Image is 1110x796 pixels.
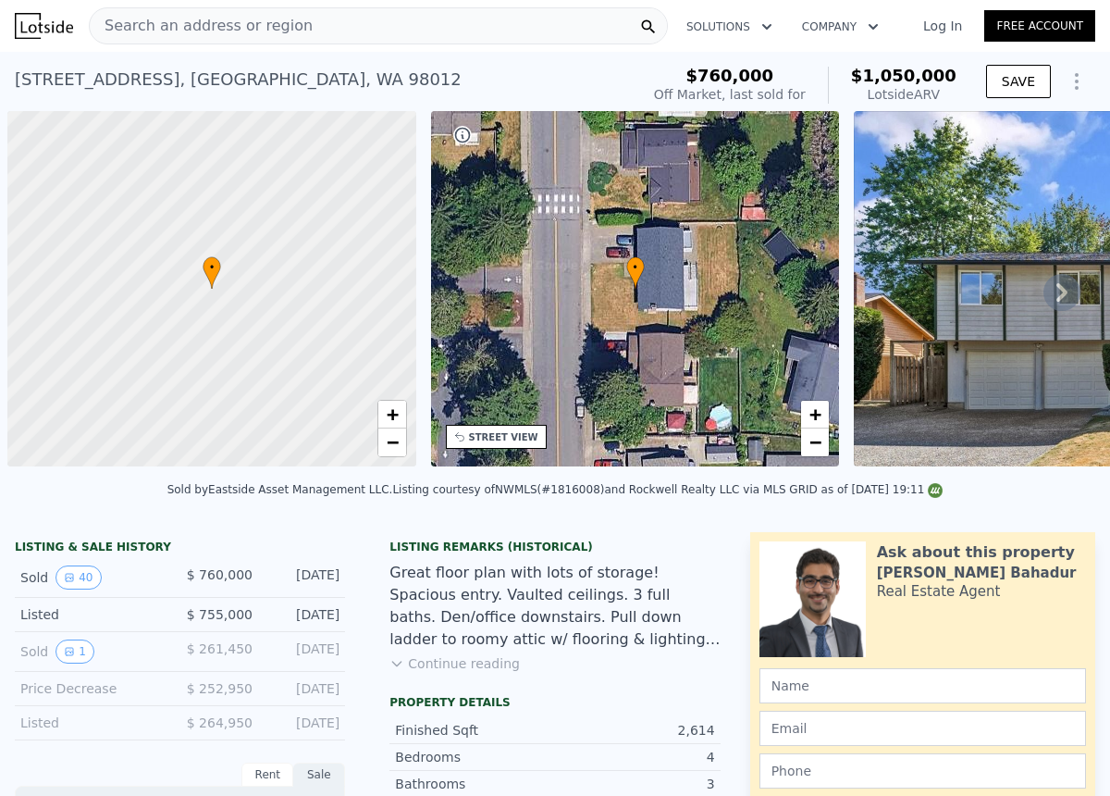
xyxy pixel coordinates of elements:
div: Bathrooms [395,775,555,793]
div: [DATE] [267,640,339,664]
span: + [809,403,821,426]
div: [DATE] [267,566,339,590]
div: Listed [20,605,166,624]
div: 4 [555,748,715,766]
input: Name [759,668,1086,703]
div: [PERSON_NAME] Bahadur [877,564,1077,582]
span: $760,000 [686,66,774,85]
input: Email [759,711,1086,746]
button: View historical data [55,640,94,664]
div: • [203,256,221,289]
a: Log In [901,17,984,35]
button: Show Options [1058,63,1095,100]
div: Sale [293,763,345,787]
div: Sold [20,566,166,590]
input: Phone [759,753,1086,789]
div: [DATE] [267,679,339,698]
div: STREET VIEW [469,430,538,444]
div: Bedrooms [395,748,555,766]
div: Price Decrease [20,679,166,698]
span: + [386,403,398,426]
div: Sold [20,640,166,664]
span: $ 264,950 [187,715,253,730]
a: Zoom out [378,429,406,456]
span: $1,050,000 [851,66,956,85]
div: Real Estate Agent [877,582,1001,601]
div: 3 [555,775,715,793]
div: Listing Remarks (Historical) [389,540,720,554]
img: Lotside [15,13,73,39]
span: − [386,430,398,454]
div: Listed [20,714,166,732]
a: Zoom in [801,401,829,429]
div: Great floor plan with lots of storage! Spacious entry. Vaulted ceilings. 3 full baths. Den/office... [389,562,720,651]
span: $ 760,000 [187,567,253,582]
div: Ask about this property [877,541,1075,564]
span: $ 755,000 [187,607,253,622]
div: Off Market, last sold for [654,85,806,104]
div: [DATE] [267,605,339,624]
div: 2,614 [555,721,715,740]
a: Free Account [984,10,1095,42]
div: Sold by Eastside Asset Management LLC . [167,483,393,496]
img: NWMLS Logo [928,483,943,498]
span: Search an address or region [90,15,313,37]
div: [DATE] [267,714,339,732]
button: SAVE [986,65,1051,98]
div: Property details [389,695,720,710]
span: $ 261,450 [187,641,253,656]
div: • [626,256,645,289]
div: Rent [241,763,293,787]
button: Company [787,10,894,44]
span: $ 252,950 [187,681,253,696]
button: Continue reading [389,654,520,673]
span: • [203,259,221,276]
a: Zoom out [801,429,829,456]
button: Solutions [672,10,787,44]
div: LISTING & SALE HISTORY [15,540,345,558]
div: Listing courtesy of NWMLS (#1816008) and Rockwell Realty LLC via MLS GRID as of [DATE] 19:11 [392,483,943,496]
div: Lotside ARV [851,85,956,104]
span: • [626,259,645,276]
a: Zoom in [378,401,406,429]
button: View historical data [55,566,101,590]
div: Finished Sqft [395,721,555,740]
div: [STREET_ADDRESS] , [GEOGRAPHIC_DATA] , WA 98012 [15,67,462,93]
span: − [809,430,821,454]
